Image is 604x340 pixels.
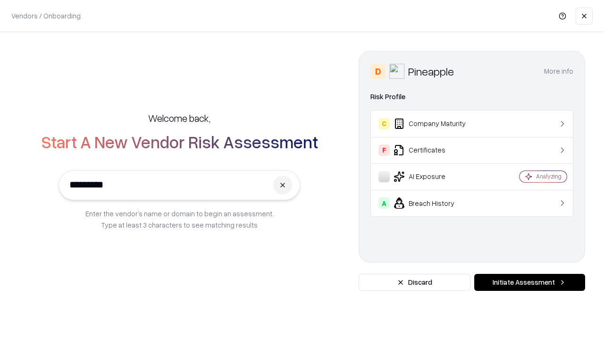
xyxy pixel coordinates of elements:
[378,144,390,156] div: F
[378,118,390,129] div: C
[370,64,386,79] div: D
[370,91,573,102] div: Risk Profile
[378,144,491,156] div: Certificates
[359,274,470,291] button: Discard
[544,63,573,80] button: More info
[41,132,318,151] h2: Start A New Vendor Risk Assessment
[378,118,491,129] div: Company Maturity
[474,274,585,291] button: Initiate Assessment
[389,64,404,79] img: Pineapple
[408,64,454,79] div: Pineapple
[85,208,274,230] p: Enter the vendor’s name or domain to begin an assessment. Type at least 3 characters to see match...
[378,197,390,209] div: A
[536,172,562,180] div: Analyzing
[11,11,81,21] p: Vendors / Onboarding
[378,171,491,182] div: AI Exposure
[378,197,491,209] div: Breach History
[148,111,210,125] h5: Welcome back,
